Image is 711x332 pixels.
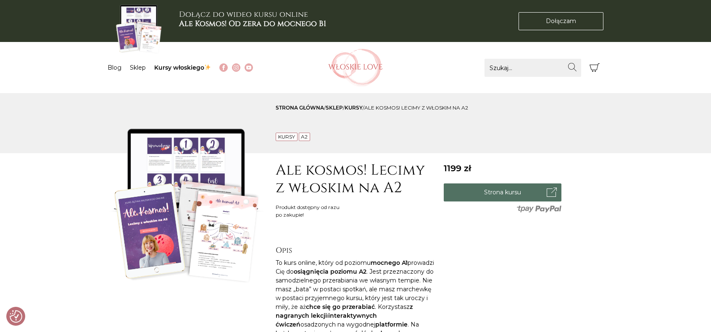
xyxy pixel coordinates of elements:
[444,163,471,173] span: 1199
[10,310,22,323] img: Revisit consent button
[375,321,408,328] strong: platformie
[276,303,413,319] strong: z nagranych lekcji
[130,64,146,71] a: Sklep
[276,162,435,197] h1: Ale kosmos! Lecimy z włoskim na A2
[306,303,375,311] strong: chce się go przerabiać
[276,105,468,111] span: / / /
[276,204,340,219] div: Produkt dostępny od razu po zakupie!
[328,49,383,86] img: Włoskielove
[326,105,343,111] a: sklep
[179,10,326,28] h3: Dołącz do wideo kursu online
[371,259,408,267] strong: mocnego A1
[444,183,561,201] a: Strona kursu
[276,246,435,255] h2: Opis
[278,133,295,140] a: Kursy
[585,59,603,77] button: Koszyk
[154,64,211,71] a: Kursy włoskiego
[10,310,22,323] button: Preferencje co do zgód
[276,105,324,111] a: Strona główna
[205,64,211,70] img: ✨
[345,105,363,111] a: Kursy
[276,312,377,328] strong: interaktywnych ćwiczeń
[108,64,121,71] a: Blog
[294,268,366,275] strong: osiągnięcia poziomu A2
[179,18,326,29] b: Ale Kosmos! Od zera do mocnego B1
[301,133,308,140] a: A2
[546,17,576,26] span: Dołączam
[519,12,603,30] a: Dołączam
[485,59,581,77] input: Szukaj...
[364,105,468,111] span: Ale kosmos! Lecimy z włoskim na A2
